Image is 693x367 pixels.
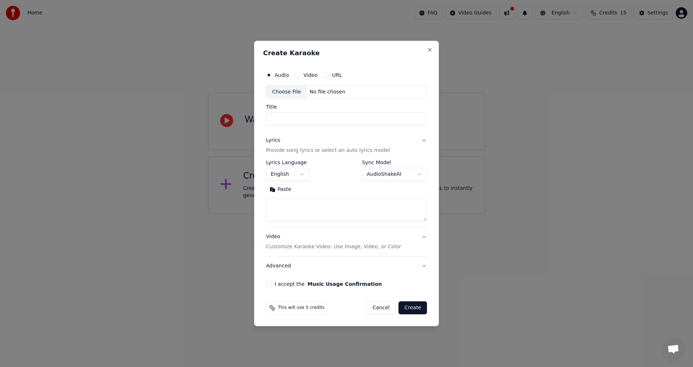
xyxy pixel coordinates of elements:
label: Audio [275,73,289,78]
button: Create [398,301,427,314]
div: No file chosen [307,88,348,96]
button: Paste [266,184,295,196]
button: I accept the [308,281,382,287]
p: Customize Karaoke Video: Use Image, Video, or Color [266,243,401,250]
label: URL [332,73,342,78]
label: Lyrics Language [266,160,309,165]
div: Choose File [266,86,307,99]
button: VideoCustomize Karaoke Video: Use Image, Video, or Color [266,228,427,257]
label: I accept the [275,281,382,287]
label: Sync Model [362,160,427,165]
label: Video [304,73,318,78]
button: LyricsProvide song lyrics or select an auto lyrics model [266,131,427,160]
button: Advanced [266,257,427,275]
div: Lyrics [266,137,280,144]
span: This will use 5 credits [278,305,324,311]
button: Cancel [366,301,396,314]
div: Video [266,233,401,251]
label: Title [266,105,427,110]
h2: Create Karaoke [263,50,430,56]
div: LyricsProvide song lyrics or select an auto lyrics model [266,160,427,227]
p: Provide song lyrics or select an auto lyrics model [266,147,390,154]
